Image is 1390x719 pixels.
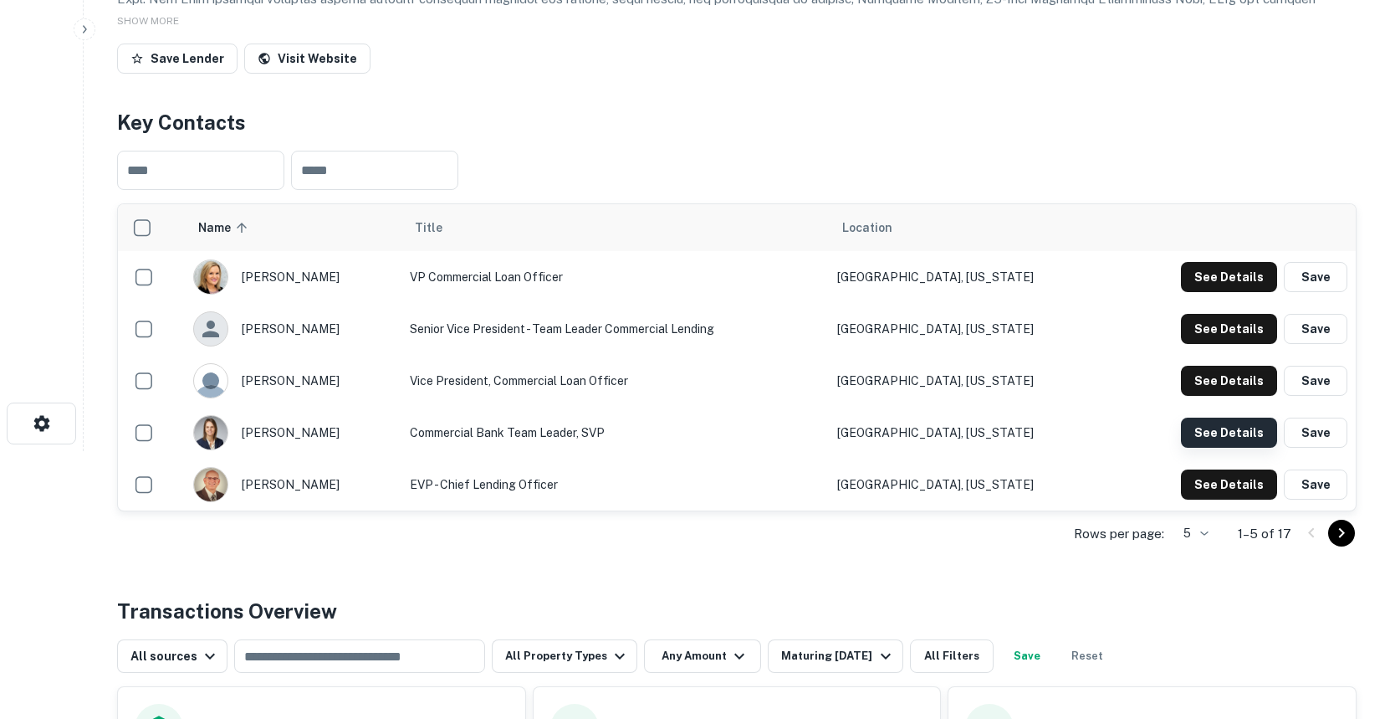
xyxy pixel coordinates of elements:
[401,204,829,251] th: Title
[644,639,761,673] button: Any Amount
[194,468,227,501] img: 1669756253086
[193,363,393,398] div: [PERSON_NAME]
[193,259,393,295] div: [PERSON_NAME]
[492,639,637,673] button: All Property Types
[415,218,464,238] span: Title
[130,646,220,666] div: All sources
[244,44,370,74] a: Visit Website
[1181,470,1277,500] button: See Details
[1181,366,1277,396] button: See Details
[1000,639,1054,673] button: Save your search to get updates of matches that match your search criteria.
[768,639,902,673] button: Maturing [DATE]
[1181,262,1277,292] button: See Details
[1238,524,1291,544] p: 1–5 of 17
[118,204,1356,511] div: scrollable content
[1181,314,1277,344] button: See Details
[117,15,179,27] span: SHOW MORE
[401,459,829,511] td: EVP - Chief Lending Officer
[1284,262,1347,292] button: Save
[829,303,1112,355] td: [GEOGRAPHIC_DATA], [US_STATE]
[193,415,393,450] div: [PERSON_NAME]
[1284,418,1347,448] button: Save
[117,596,337,626] h4: Transactions Overview
[781,646,895,666] div: Maturing [DATE]
[1284,314,1347,344] button: Save
[117,639,227,673] button: All sources
[194,364,227,398] img: 9c8pery4andzj6ohjkjp54ma2
[1074,524,1164,544] p: Rows per page:
[193,467,393,502] div: [PERSON_NAME]
[842,218,892,238] span: Location
[1171,521,1211,546] div: 5
[194,260,227,294] img: 1568131977390
[194,416,227,449] img: 1647639924554
[829,355,1112,407] td: [GEOGRAPHIC_DATA], [US_STATE]
[117,107,1357,137] h4: Key Contacts
[1328,520,1355,547] button: Go to next page
[829,407,1112,459] td: [GEOGRAPHIC_DATA], [US_STATE]
[185,204,401,251] th: Name
[910,639,994,673] button: All Filters
[1181,418,1277,448] button: See Details
[829,459,1112,511] td: [GEOGRAPHIC_DATA], [US_STATE]
[193,311,393,347] div: [PERSON_NAME]
[198,218,253,238] span: Name
[829,251,1112,303] td: [GEOGRAPHIC_DATA], [US_STATE]
[1060,639,1114,673] button: Reset
[1284,470,1347,500] button: Save
[401,407,829,459] td: Commercial Bank Team Leader, SVP
[401,355,829,407] td: Vice President, Commercial Loan Officer
[117,44,238,74] button: Save Lender
[401,251,829,303] td: VP Commercial Loan Officer
[401,303,829,355] td: Senior Vice President - Team Leader Commercial Lending
[1284,366,1347,396] button: Save
[1306,585,1390,665] iframe: Chat Widget
[829,204,1112,251] th: Location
